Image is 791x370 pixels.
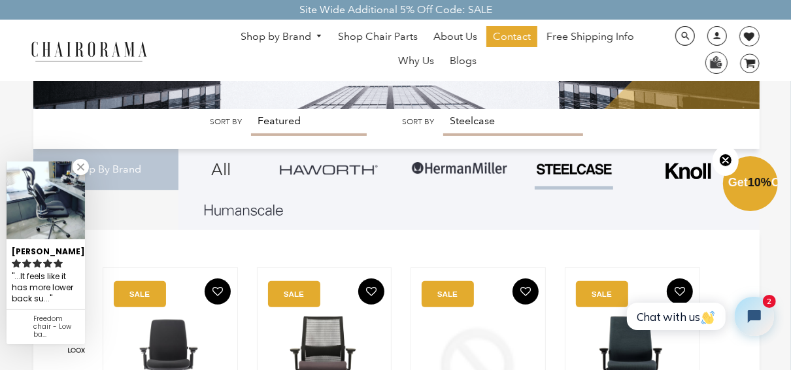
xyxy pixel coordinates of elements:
[592,290,612,298] text: SALE
[411,149,509,188] img: Group-1.png
[12,241,80,258] div: [PERSON_NAME]
[392,50,441,71] a: Why Us
[22,259,31,268] svg: rating icon full
[535,162,613,177] img: PHOTO-2024-07-09-00-53-10-removebg-preview.png
[358,278,384,305] button: Add To Wishlist
[486,26,537,47] a: Contact
[748,176,771,189] span: 10%
[283,290,303,298] text: SALE
[205,278,231,305] button: Add To Wishlist
[234,27,329,47] a: Shop by Brand
[54,259,63,268] svg: rating icon full
[513,278,539,305] button: Add To Wishlist
[398,54,434,68] span: Why Us
[706,52,726,72] img: WhatsApp_Image_2024-07-12_at_16.23.01.webp
[662,154,715,188] img: Frame_4.png
[713,146,739,176] button: Close teaser
[433,30,477,44] span: About Us
[210,26,664,75] nav: DesktopNavigation
[280,165,378,175] img: Group_4be16a4b-c81a-4a6e-a540-764d0a8faf6e.png
[450,54,477,68] span: Blogs
[443,50,483,71] a: Blogs
[12,259,21,268] svg: rating icon full
[493,30,531,44] span: Contact
[188,149,254,190] a: All
[547,30,634,44] span: Free Shipping Info
[723,158,778,212] div: Get10%OffClose teaser
[43,259,52,268] svg: rating icon full
[129,290,150,298] text: SALE
[613,286,785,347] iframe: Tidio Chat
[210,117,242,127] label: Sort by
[33,259,42,268] svg: rating icon full
[33,149,178,190] div: Shop By Brand
[437,290,458,298] text: SALE
[24,39,154,62] img: chairorama
[12,270,80,306] div: ...It feels like it has more lower back support too....
[667,278,693,305] button: Add To Wishlist
[338,30,418,44] span: Shop Chair Parts
[540,26,641,47] a: Free Shipping Info
[402,117,434,127] label: Sort by
[205,205,283,216] img: Layer_1_1.png
[33,315,80,339] div: Freedom chair - Low back (Renewed)
[728,176,788,189] span: Get Off
[331,26,424,47] a: Shop Chair Parts
[427,26,484,47] a: About Us
[7,161,85,240] img: Zachary review of Freedom chair - Low back (Renewed)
